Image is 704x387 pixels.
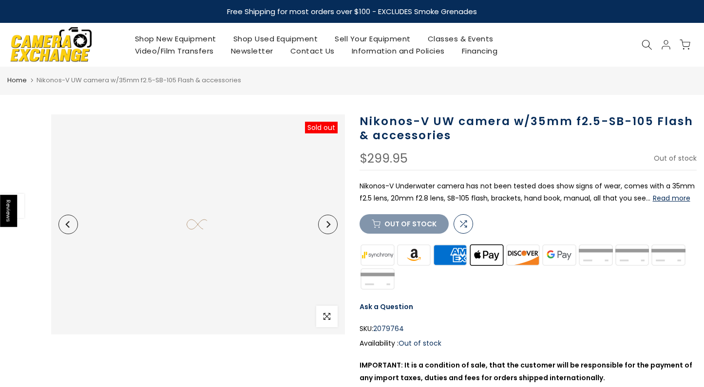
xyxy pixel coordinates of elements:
[37,75,241,85] span: Nikonos-V UW camera w/35mm f2.5-SB-105 Flash & accessories
[653,194,690,203] button: Read more
[318,215,338,234] button: Next
[360,180,697,204] p: Nikonos-V Underwater camera has not been tested does show signs of wear, comes with a 35mm f2.5 l...
[360,323,697,335] div: SKU:
[419,33,502,45] a: Classes & Events
[7,75,27,85] a: Home
[360,243,396,267] img: synchrony
[360,152,408,165] div: $299.95
[126,45,222,57] a: Video/Film Transfers
[126,33,225,45] a: Shop New Equipment
[577,243,614,267] img: master
[225,33,326,45] a: Shop Used Equipment
[227,6,477,17] strong: Free Shipping for most orders over $100 - EXCLUDES Smoke Grenades
[432,243,469,267] img: american express
[396,243,432,267] img: amazon payments
[453,45,506,57] a: Financing
[468,243,505,267] img: apple pay
[360,337,697,350] div: Availability :
[222,45,282,57] a: Newsletter
[360,267,396,291] img: visa
[541,243,578,267] img: google pay
[326,33,419,45] a: Sell Your Equipment
[282,45,343,57] a: Contact Us
[505,243,541,267] img: discover
[360,302,413,312] a: Ask a Question
[360,360,692,382] strong: IMPORTANT: It is a condition of sale, that the customer will be responsible for the payment of an...
[650,243,687,267] img: shopify pay
[614,243,650,267] img: paypal
[58,215,78,234] button: Previous
[399,338,441,348] span: Out of stock
[654,153,697,163] span: Out of stock
[373,323,404,335] span: 2079764
[343,45,453,57] a: Information and Policies
[360,114,697,143] h1: Nikonos-V UW camera w/35mm f2.5-SB-105 Flash & accessories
